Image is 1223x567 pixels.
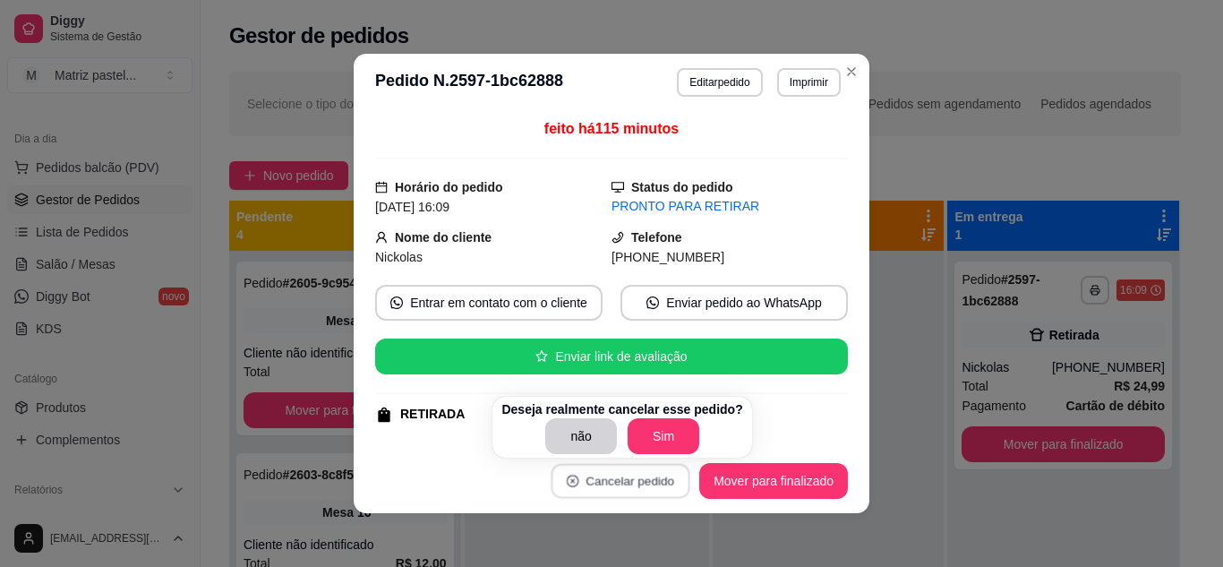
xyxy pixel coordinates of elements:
button: Sim [628,418,699,454]
button: Mover para finalizado [699,463,848,499]
strong: Nome do cliente [395,230,492,245]
span: feito há 115 minutos [544,121,679,136]
p: Deseja realmente cancelar esse pedido? [501,400,742,418]
button: Editarpedido [677,68,762,97]
span: user [375,231,388,244]
button: não [545,418,617,454]
span: phone [611,231,624,244]
span: [PHONE_NUMBER] [611,250,724,264]
div: RETIRADA [400,405,465,424]
span: desktop [611,181,624,193]
button: Imprimir [777,68,841,97]
button: close-circleCancelar pedido [552,464,690,499]
span: calendar [375,181,388,193]
button: whats-appEntrar em contato com o cliente [375,285,603,321]
span: [DATE] 16:09 [375,200,449,214]
strong: Telefone [631,230,682,245]
span: Nickolas [375,250,423,264]
strong: Status do pedido [631,180,733,194]
button: starEnviar link de avaliação [375,339,848,374]
span: whats-app [390,296,403,309]
strong: Horário do pedido [395,180,503,194]
button: Close [837,57,866,86]
h3: Pedido N. 2597-1bc62888 [375,68,563,97]
span: whats-app [646,296,659,309]
span: star [535,350,548,363]
button: whats-appEnviar pedido ao WhatsApp [620,285,848,321]
span: close-circle [567,475,579,487]
div: PRONTO PARA RETIRAR [611,197,848,216]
